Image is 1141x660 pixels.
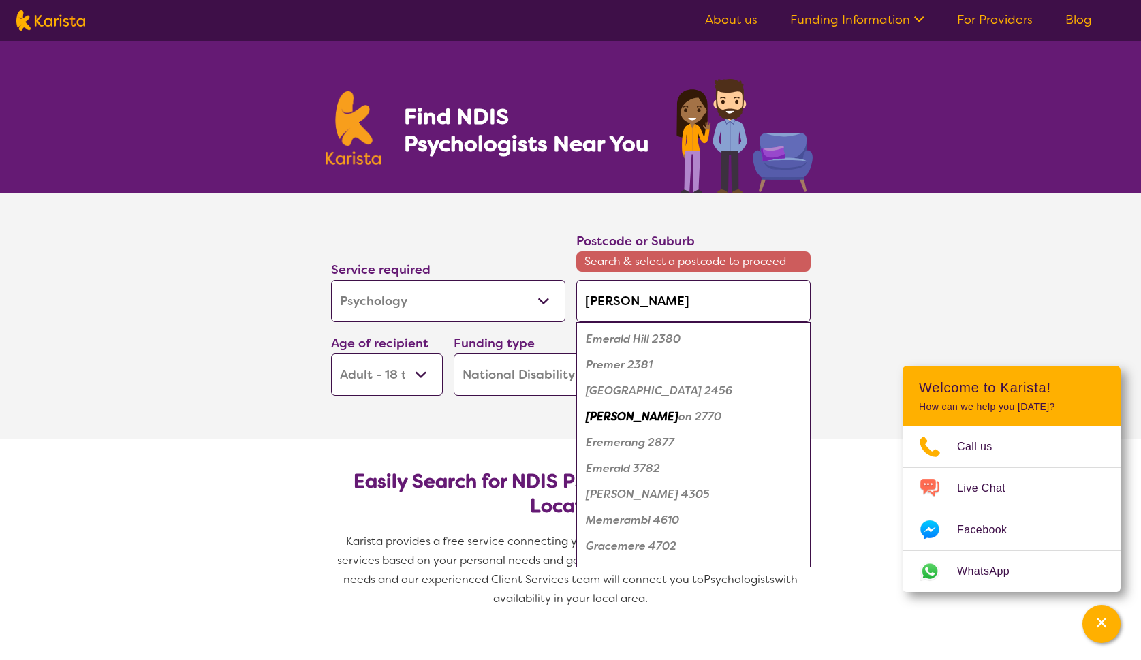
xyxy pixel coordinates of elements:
input: Type [576,280,811,322]
span: Facebook [957,520,1023,540]
div: Emerald 3782 [583,456,804,482]
em: Eremerang 2877 [586,435,674,450]
em: Emerald 4720 [586,565,661,579]
em: Premer 2381 [586,358,653,372]
img: Karista logo [326,91,381,165]
div: Premer 2381 [583,352,804,378]
em: Emerald Hill 2380 [586,332,681,346]
span: Call us [957,437,1009,457]
em: Memerambi 4610 [586,513,679,527]
div: Eremerang 2877 [583,430,804,456]
em: on 2770 [678,409,721,424]
em: [PERSON_NAME] 4305 [586,487,710,501]
a: Funding Information [790,12,924,28]
label: Age of recipient [331,335,428,351]
h2: Easily Search for NDIS Psychologists by Need & Location [342,469,800,518]
img: Karista logo [16,10,85,31]
div: Channel Menu [903,366,1121,592]
div: Bremer 4305 [583,482,804,507]
a: For Providers [957,12,1033,28]
div: Emerald Beach 2456 [583,378,804,404]
label: Funding type [454,335,535,351]
h2: Welcome to Karista! [919,379,1104,396]
div: Emerald 4720 [583,559,804,585]
p: How can we help you [DATE]? [919,401,1104,413]
span: Psychologists [704,572,775,586]
label: Postcode or Suburb [576,233,695,249]
label: Service required [331,262,431,278]
div: Memerambi 4610 [583,507,804,533]
div: Gracemere 4702 [583,533,804,559]
div: Emerton 2770 [583,404,804,430]
a: Blog [1065,12,1092,28]
span: Live Chat [957,478,1022,499]
img: psychology [672,74,816,193]
em: [PERSON_NAME] [586,409,678,424]
a: Web link opens in a new tab. [903,551,1121,592]
em: [GEOGRAPHIC_DATA] 2456 [586,383,732,398]
a: About us [705,12,757,28]
span: WhatsApp [957,561,1026,582]
div: Emerald Hill 2380 [583,326,804,352]
span: Karista provides a free service connecting you with Psychologists and other disability services b... [337,534,807,586]
button: Channel Menu [1082,605,1121,643]
em: Gracemere 4702 [586,539,676,553]
h1: Find NDIS Psychologists Near You [404,103,656,157]
ul: Choose channel [903,426,1121,592]
em: Emerald 3782 [586,461,660,475]
span: Search & select a postcode to proceed [576,251,811,272]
